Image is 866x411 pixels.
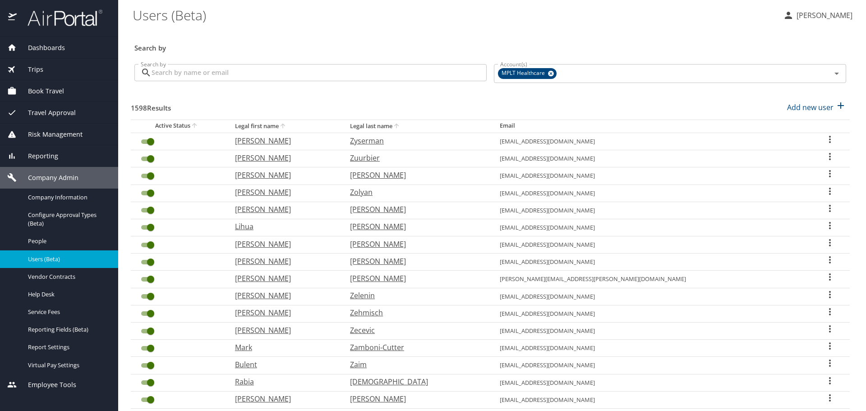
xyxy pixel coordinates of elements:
[493,150,811,167] td: [EMAIL_ADDRESS][DOMAIN_NAME]
[28,193,107,202] span: Company Information
[235,239,332,249] p: [PERSON_NAME]
[134,37,846,53] h3: Search by
[17,151,58,161] span: Reporting
[350,376,482,387] p: [DEMOGRAPHIC_DATA]
[493,167,811,185] td: [EMAIL_ADDRESS][DOMAIN_NAME]
[350,152,482,163] p: Zuurbier
[493,254,811,271] td: [EMAIL_ADDRESS][DOMAIN_NAME]
[235,135,332,146] p: [PERSON_NAME]
[493,236,811,254] td: [EMAIL_ADDRESS][DOMAIN_NAME]
[787,102,834,113] p: Add new user
[28,361,107,369] span: Virtual Pay Settings
[493,340,811,357] td: [EMAIL_ADDRESS][DOMAIN_NAME]
[28,237,107,245] span: People
[152,64,487,81] input: Search by name or email
[392,122,401,131] button: sort
[131,120,228,133] th: Active Status
[235,342,332,353] p: Mark
[235,325,332,336] p: [PERSON_NAME]
[350,187,482,198] p: Zolyan
[235,273,332,284] p: [PERSON_NAME]
[235,307,332,318] p: [PERSON_NAME]
[830,67,843,80] button: Open
[350,290,482,301] p: Zelenin
[17,108,76,118] span: Travel Approval
[350,204,482,215] p: [PERSON_NAME]
[28,272,107,281] span: Vendor Contracts
[28,255,107,263] span: Users (Beta)
[350,342,482,353] p: Zamboni-Cutter
[131,97,171,113] h3: 1598 Results
[783,97,850,117] button: Add new user
[228,120,343,133] th: Legal first name
[493,391,811,408] td: [EMAIL_ADDRESS][DOMAIN_NAME]
[493,305,811,322] td: [EMAIL_ADDRESS][DOMAIN_NAME]
[493,323,811,340] td: [EMAIL_ADDRESS][DOMAIN_NAME]
[493,374,811,391] td: [EMAIL_ADDRESS][DOMAIN_NAME]
[235,393,332,404] p: [PERSON_NAME]
[133,1,776,29] h1: Users (Beta)
[28,325,107,334] span: Reporting Fields (Beta)
[17,173,78,183] span: Company Admin
[350,273,482,284] p: [PERSON_NAME]
[17,129,83,139] span: Risk Management
[350,359,482,370] p: Zaim
[343,120,493,133] th: Legal last name
[235,376,332,387] p: Rabia
[350,393,482,404] p: [PERSON_NAME]
[17,86,64,96] span: Book Travel
[235,221,332,232] p: Lihua
[28,290,107,299] span: Help Desk
[235,187,332,198] p: [PERSON_NAME]
[498,69,550,78] span: MPLT Healthcare
[779,7,856,23] button: [PERSON_NAME]
[235,290,332,301] p: [PERSON_NAME]
[350,239,482,249] p: [PERSON_NAME]
[794,10,852,21] p: [PERSON_NAME]
[493,288,811,305] td: [EMAIL_ADDRESS][DOMAIN_NAME]
[493,271,811,288] td: [PERSON_NAME][EMAIL_ADDRESS][PERSON_NAME][DOMAIN_NAME]
[493,357,811,374] td: [EMAIL_ADDRESS][DOMAIN_NAME]
[17,65,43,74] span: Trips
[350,325,482,336] p: Zecevic
[235,256,332,267] p: [PERSON_NAME]
[493,219,811,236] td: [EMAIL_ADDRESS][DOMAIN_NAME]
[493,133,811,150] td: [EMAIL_ADDRESS][DOMAIN_NAME]
[350,170,482,180] p: [PERSON_NAME]
[28,211,107,228] span: Configure Approval Types (Beta)
[28,343,107,351] span: Report Settings
[498,68,557,79] div: MPLT Healthcare
[235,170,332,180] p: [PERSON_NAME]
[493,185,811,202] td: [EMAIL_ADDRESS][DOMAIN_NAME]
[350,221,482,232] p: [PERSON_NAME]
[190,122,199,130] button: sort
[17,380,76,390] span: Employee Tools
[235,204,332,215] p: [PERSON_NAME]
[8,9,18,27] img: icon-airportal.png
[279,122,288,131] button: sort
[235,152,332,163] p: [PERSON_NAME]
[350,307,482,318] p: Zehmisch
[28,308,107,316] span: Service Fees
[350,135,482,146] p: Zyserman
[493,120,811,133] th: Email
[493,202,811,219] td: [EMAIL_ADDRESS][DOMAIN_NAME]
[18,9,102,27] img: airportal-logo.png
[235,359,332,370] p: Bulent
[17,43,65,53] span: Dashboards
[350,256,482,267] p: [PERSON_NAME]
